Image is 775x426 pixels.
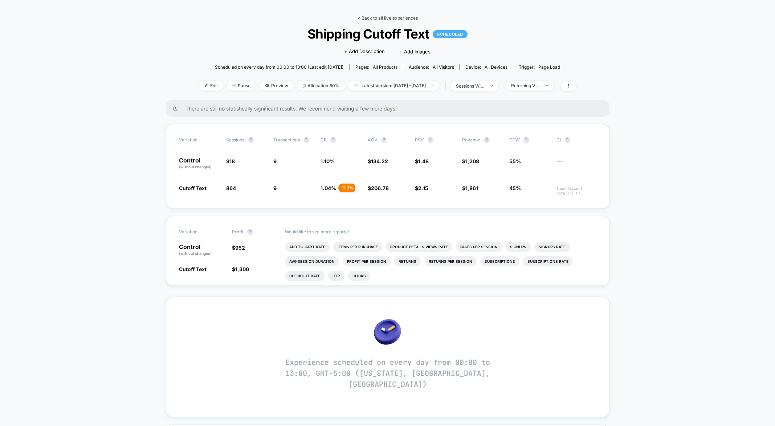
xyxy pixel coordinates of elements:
span: --- [556,159,596,170]
span: 55% [509,158,521,164]
span: All Visitors [433,64,454,70]
span: 1,208 [465,158,479,164]
span: 952 [235,245,245,251]
span: (without changes) [179,251,212,256]
span: 1,300 [235,266,249,272]
button: ? [248,137,254,143]
span: Variation [179,137,219,143]
span: Transactions [273,137,300,142]
img: end [232,84,236,87]
span: 9 [273,158,277,164]
span: 2.15 [418,185,428,191]
span: 1.10 % [321,158,335,164]
span: 818 [226,158,235,164]
p: Would like to see more reports? [285,229,596,234]
p: Control [179,244,225,256]
span: Scheduled on every day from 00:00 to 13:00 (Last edit [DATE]) [215,64,343,70]
span: Cutoff Text [179,266,207,272]
span: Variation [179,229,219,235]
img: calendar [354,84,358,87]
span: Cutoff Text [179,185,207,191]
button: ? [523,137,529,143]
img: rebalance [303,84,306,88]
p: Experience scheduled on every day from 00:00 to 13:00, GMT-5:00 ([US_STATE], [GEOGRAPHIC_DATA], [... [279,357,497,390]
span: Edit [199,81,223,91]
li: Avg Session Duration [285,256,339,266]
span: Allocation: 50% [297,81,345,91]
span: PSV [415,137,424,142]
span: Shipping Cutoff Text [218,26,557,41]
div: Returning Visitors [511,83,540,88]
span: CI [556,137,596,143]
span: $ [368,185,389,191]
span: OTW [509,137,549,143]
span: Profit [232,229,244,234]
span: all devices [485,64,507,70]
span: CR [321,137,327,142]
div: Audience: [409,64,454,70]
span: $ [462,158,479,164]
li: Items Per Purchase [333,242,382,252]
div: Trigger: [519,64,560,70]
span: Device: [460,64,513,70]
span: | [443,81,450,91]
button: ? [564,137,570,143]
img: edit [205,84,208,87]
div: Pages: [355,64,397,70]
span: Sessions [226,137,244,142]
span: + Add Description [344,48,385,55]
span: (without changes) [179,165,212,169]
li: Signups [506,242,531,252]
button: ? [303,137,309,143]
span: 1.04 % [321,185,336,191]
span: Revenue [462,137,480,142]
span: Page Load [538,64,560,70]
span: AOV [368,137,378,142]
button: ? [330,137,336,143]
li: Add To Cart Rate [285,242,330,252]
li: Returns Per Session [424,256,477,266]
li: Signups Rate [534,242,570,252]
div: - 5.3 % [339,184,355,192]
li: Checkout Rate [285,271,325,281]
li: Subscriptions Rate [523,256,573,266]
span: $ [232,245,245,251]
span: Preview [260,81,294,91]
li: Clicks [348,271,370,281]
button: ? [247,229,253,235]
span: 134.22 [371,158,388,164]
span: $ [415,158,429,164]
span: 864 [226,185,236,191]
li: Subscriptions [480,256,519,266]
span: $ [462,185,478,191]
img: end [431,85,434,86]
img: end [490,85,493,87]
span: $ [415,185,428,191]
button: ? [428,137,433,143]
span: $ [232,266,249,272]
span: $ [368,158,388,164]
span: Pause [227,81,256,91]
li: Profit Per Session [343,256,391,266]
img: end [546,85,548,86]
li: Pages Per Session [456,242,502,252]
span: 1.48 [418,158,429,164]
div: sessions with impression [456,83,485,89]
span: + Add Images [399,49,431,55]
span: 9 [273,185,277,191]
p: SCHEDULED [433,30,468,38]
img: no_data [374,319,401,345]
span: 1,861 [465,185,478,191]
span: 45% [509,185,521,191]
span: Latest Version: [DATE] - [DATE] [348,81,439,91]
button: ? [484,137,490,143]
span: Insufficient data for CI [556,186,596,196]
li: Product Details Views Rate [386,242,452,252]
a: < Back to all live experiences [358,15,418,21]
li: Ctr [328,271,344,281]
button: ? [381,137,387,143]
span: all products [373,64,397,70]
span: 206.78 [371,185,389,191]
span: There are still no statistically significant results. We recommend waiting a few more days [185,105,595,112]
li: Returns [394,256,421,266]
